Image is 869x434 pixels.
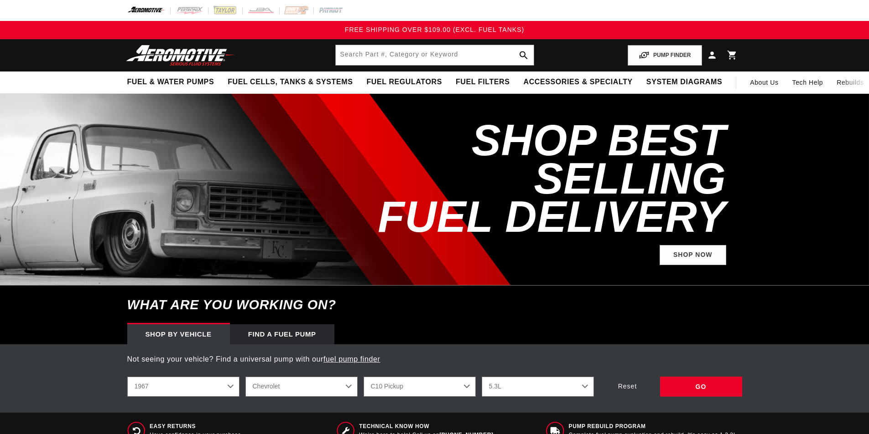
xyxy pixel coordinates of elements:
button: PUMP FINDER [628,45,702,66]
input: Search by Part Number, Category or Keyword [336,45,534,65]
summary: Accessories & Specialty [517,71,640,93]
span: Easy Returns [150,423,243,430]
div: GO [660,377,742,397]
span: Tech Help [792,77,823,87]
span: Rebuilds [837,77,864,87]
span: Fuel & Water Pumps [127,77,214,87]
span: Fuel Cells, Tanks & Systems [228,77,353,87]
summary: Fuel & Water Pumps [120,71,221,93]
span: About Us [750,79,778,86]
span: Technical Know How [359,423,493,430]
div: Reset [600,377,656,397]
summary: Tech Help [786,71,830,93]
summary: System Diagrams [640,71,729,93]
span: System Diagrams [646,77,722,87]
a: Shop Now [660,245,726,266]
span: FREE SHIPPING OVER $109.00 (EXCL. FUEL TANKS) [345,26,524,33]
a: About Us [743,71,785,93]
span: Accessories & Specialty [524,77,633,87]
select: Engine [482,377,594,397]
h6: What are you working on? [104,286,765,324]
div: Shop by vehicle [127,324,230,344]
span: Pump Rebuild program [569,423,735,430]
summary: Fuel Cells, Tanks & Systems [221,71,359,93]
summary: Fuel Regulators [359,71,448,93]
img: Aeromotive [124,45,238,66]
select: Model [364,377,476,397]
select: Make [245,377,358,397]
div: Find a Fuel Pump [230,324,334,344]
span: Fuel Filters [456,77,510,87]
summary: Fuel Filters [449,71,517,93]
h2: SHOP BEST SELLING FUEL DELIVERY [336,121,726,236]
select: Year [127,377,239,397]
a: fuel pump finder [323,355,380,363]
span: Fuel Regulators [366,77,442,87]
p: Not seeing your vehicle? Find a universal pump with our [127,353,742,365]
button: search button [514,45,534,65]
